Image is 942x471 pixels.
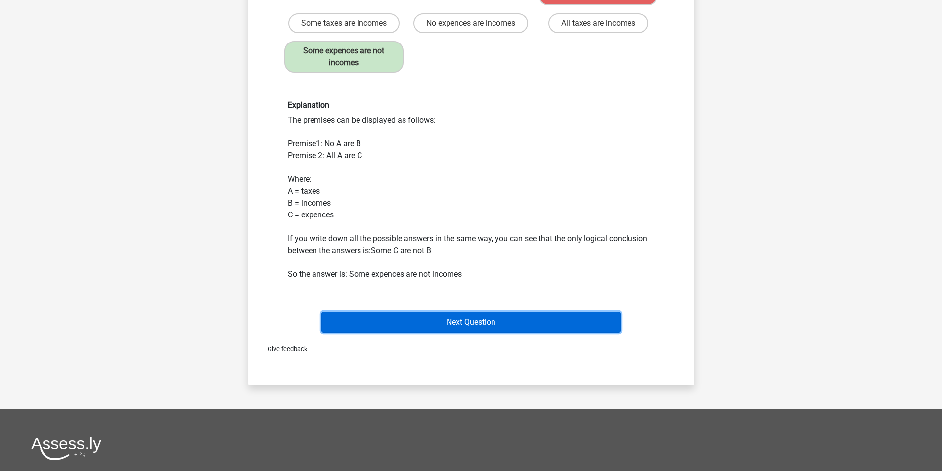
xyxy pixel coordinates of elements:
[260,345,307,353] span: Give feedback
[548,13,648,33] label: All taxes are incomes
[321,312,621,333] button: Next Question
[284,41,404,73] label: Some expences are not incomes
[280,100,662,280] div: The premises can be displayed as follows: Premise1: No A are B Premise 2: All A are C Where: A = ...
[288,13,400,33] label: Some taxes are incomes
[288,100,655,110] h6: Explanation
[31,437,101,460] img: Assessly logo
[413,13,528,33] label: No expences are incomes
